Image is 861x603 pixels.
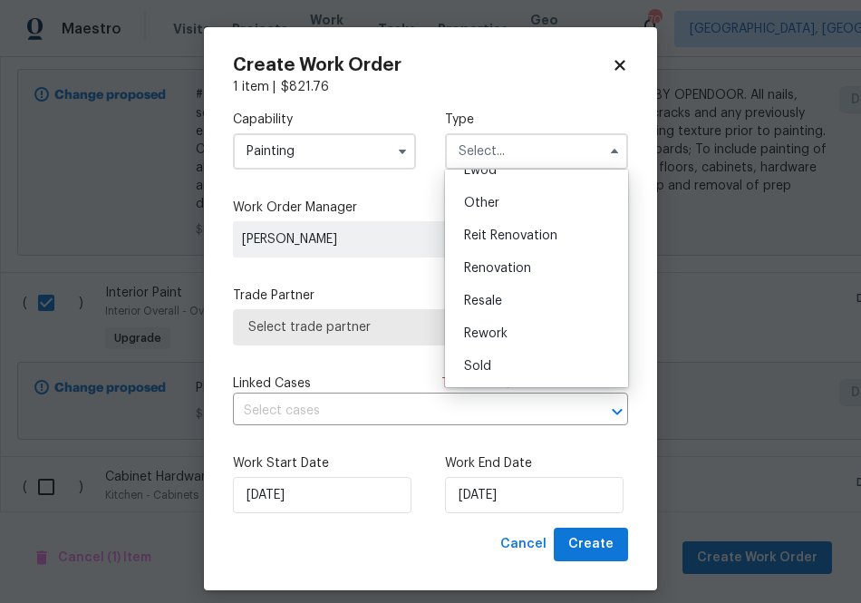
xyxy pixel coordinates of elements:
button: Create [554,528,628,561]
input: M/D/YYYY [445,477,624,513]
input: Select cases [233,397,577,425]
span: Other [464,197,499,209]
span: Create [568,533,614,556]
label: Trade Partner [233,287,628,305]
input: M/D/YYYY [233,477,411,513]
input: Select... [233,133,416,170]
span: Rework [464,327,508,340]
h2: Create Work Order [233,56,612,74]
input: Select... [445,133,628,170]
span: Renovation [464,262,531,275]
button: Open [605,399,630,424]
label: Work Start Date [233,454,416,472]
button: Show options [392,141,413,162]
label: Work End Date [445,454,628,472]
label: Type [445,111,628,129]
label: Capability [233,111,416,129]
span: $ 821.76 [281,81,329,93]
label: Work Order Manager [233,199,628,217]
span: Reit Renovation [464,229,557,242]
span: Lwod [464,164,497,177]
span: There are case s for this home [441,374,628,393]
button: Hide options [604,141,625,162]
span: Select trade partner [248,318,613,336]
div: 1 item | [233,78,628,96]
span: Resale [464,295,502,307]
span: Sold [464,360,491,373]
button: Cancel [493,528,554,561]
span: [PERSON_NAME] [242,230,503,248]
span: Linked Cases [233,374,311,393]
span: Cancel [500,533,547,556]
